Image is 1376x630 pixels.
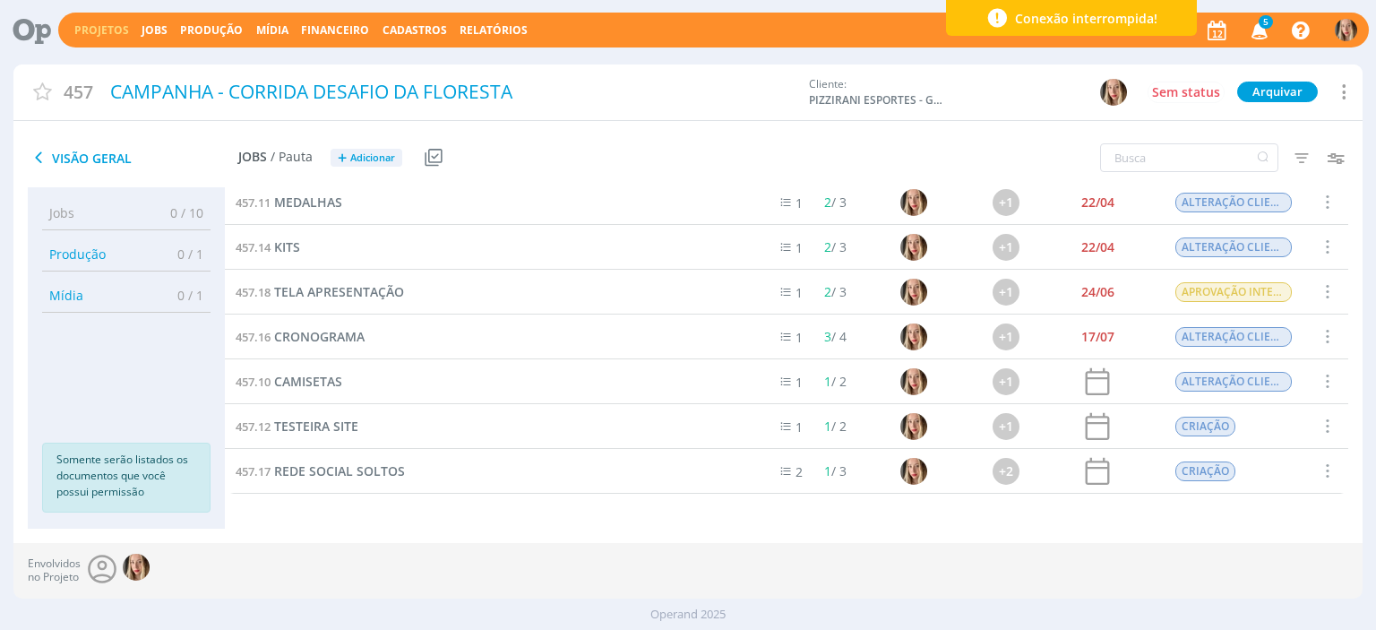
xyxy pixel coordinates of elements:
[1176,372,1293,392] span: ALTERAÇÃO CLIENTE
[236,417,358,436] a: 457.12TESTEIRA SITE
[74,22,129,38] a: Projetos
[993,413,1020,440] div: +1
[236,282,404,302] a: 457.18TELA APRESENTAÇÃO
[1176,193,1293,212] span: ALTERAÇÃO CLIENTE
[296,23,374,38] button: Financeiro
[795,329,803,346] span: 1
[236,374,271,390] span: 457.10
[901,413,928,440] img: T
[1176,417,1236,436] span: CRIAÇÃO
[274,238,300,255] span: KITS
[795,419,803,436] span: 1
[236,329,271,345] span: 457.16
[377,23,452,38] button: Cadastros
[123,554,150,581] img: T
[824,283,831,300] span: 2
[795,284,803,301] span: 1
[236,462,405,481] a: 457.17REDE SOCIAL SOLTOS
[236,327,365,347] a: 457.16CRONOGRAMA
[901,234,928,261] img: T
[236,194,271,211] span: 457.11
[901,279,928,306] img: T
[180,22,243,38] a: Produção
[1099,78,1128,107] button: T
[809,76,1128,108] div: Cliente:
[383,22,447,38] span: Cadastros
[824,418,831,435] span: 1
[460,22,528,38] a: Relatórios
[1176,237,1293,257] span: ALTERAÇÃO CLIENTE
[824,328,831,345] span: 3
[274,283,404,300] span: TELA APRESENTAÇÃO
[1100,79,1127,106] img: T
[901,324,928,350] img: T
[993,458,1020,485] div: +2
[824,194,847,211] span: / 3
[236,284,271,300] span: 457.18
[824,238,847,255] span: / 3
[993,368,1020,395] div: +1
[49,245,106,263] span: Produção
[236,239,271,255] span: 457.14
[251,23,294,38] button: Mídia
[236,419,271,435] span: 457.12
[454,23,533,38] button: Relatórios
[236,372,342,392] a: 457.10CAMISETAS
[274,328,365,345] span: CRONOGRAMA
[824,238,831,255] span: 2
[56,452,196,500] p: Somente serão listados os documentos que você possui permissão
[795,239,803,256] span: 1
[64,79,93,105] span: 457
[824,418,847,435] span: / 2
[238,150,267,165] span: Jobs
[1176,282,1293,302] span: APROVAÇÃO INTERNA
[901,458,928,485] img: T
[175,23,248,38] button: Produção
[28,557,81,583] span: Envolvidos no Projeto
[993,324,1020,350] div: +1
[49,286,83,305] span: Mídia
[331,149,402,168] button: +Adicionar
[1176,327,1293,347] span: ALTERAÇÃO CLIENTE
[1100,143,1278,172] input: Busca
[271,150,313,165] span: / Pauta
[795,194,803,211] span: 1
[274,418,358,435] span: TESTEIRA SITE
[274,373,342,390] span: CAMISETAS
[28,147,238,168] span: Visão Geral
[1152,83,1220,100] span: Sem status
[824,462,847,479] span: / 3
[1015,9,1157,28] span: Conexão interrompida!
[1334,14,1358,46] button: T
[301,22,369,38] a: Financeiro
[274,462,405,479] span: REDE SOCIAL SOLTOS
[1081,241,1114,254] div: 22/04
[824,283,847,300] span: / 3
[901,368,928,395] img: T
[256,22,288,38] a: Mídia
[824,194,831,211] span: 2
[1237,82,1318,102] button: Arquivar
[236,237,300,257] a: 457.14KITS
[795,463,803,480] span: 2
[1240,14,1277,47] button: 5
[1081,196,1114,209] div: 22/04
[1081,331,1114,343] div: 17/07
[795,374,803,391] span: 1
[157,203,203,222] span: 0 / 10
[993,279,1020,306] div: +1
[164,286,203,305] span: 0 / 1
[236,193,342,212] a: 457.11MEDALHAS
[274,194,342,211] span: MEDALHAS
[136,23,173,38] button: Jobs
[901,189,928,216] img: T
[993,234,1020,261] div: +1
[104,72,801,113] div: CAMPANHA - CORRIDA DESAFIO DA FLORESTA
[809,92,943,108] span: PIZZIRANI ESPORTES - G2P EVENTOS LTDA
[1148,82,1225,103] button: Sem status
[164,245,203,263] span: 0 / 1
[350,152,395,164] span: Adicionar
[1176,462,1236,481] span: CRIAÇÃO
[993,189,1020,216] div: +1
[69,23,134,38] button: Projetos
